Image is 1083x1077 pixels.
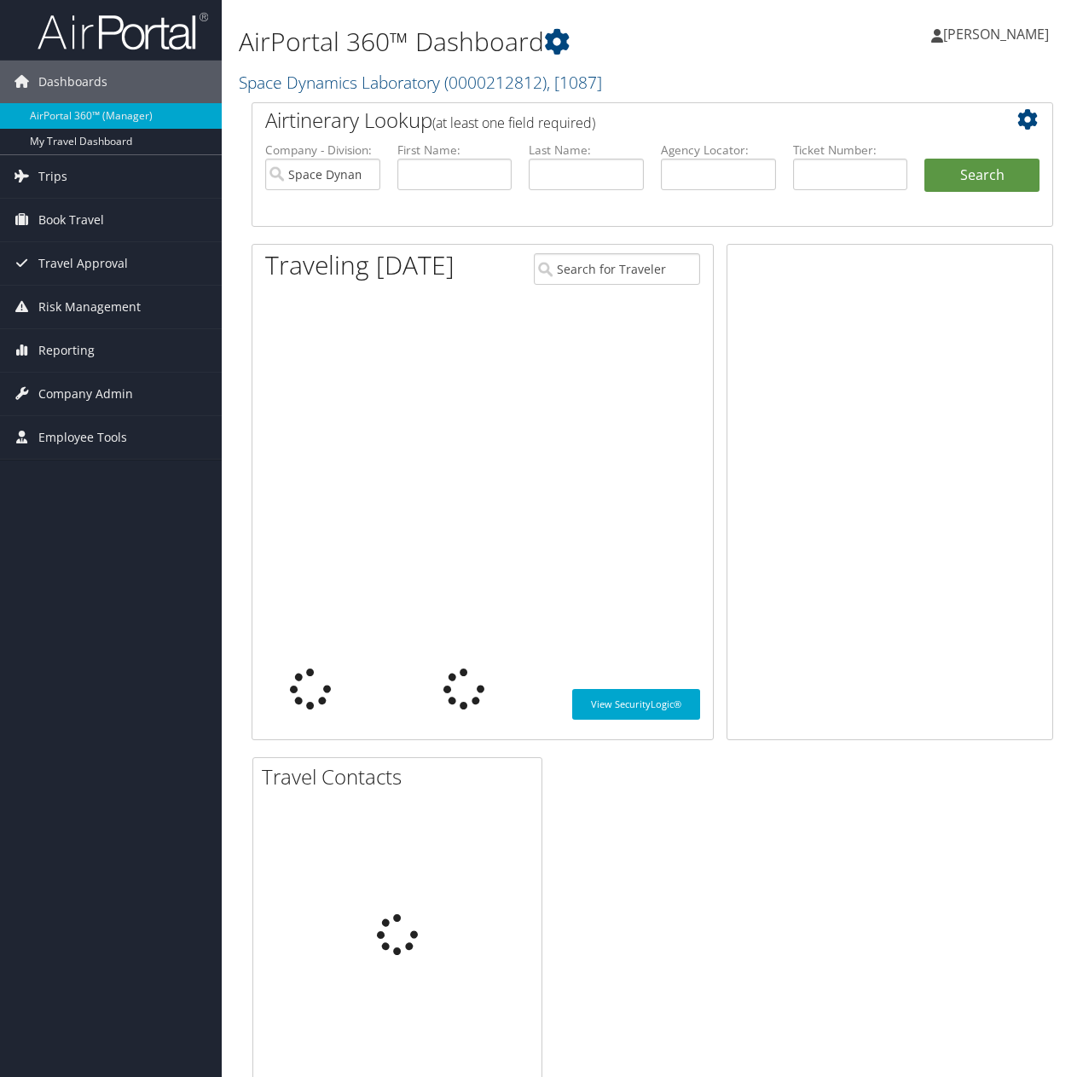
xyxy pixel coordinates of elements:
label: Agency Locator: [661,142,776,159]
h2: Travel Contacts [262,762,541,791]
h1: Traveling [DATE] [265,247,455,283]
span: Reporting [38,329,95,372]
span: Dashboards [38,61,107,103]
a: Space Dynamics Laboratory [239,71,602,94]
label: Last Name: [529,142,644,159]
img: airportal-logo.png [38,11,208,51]
h2: Airtinerary Lookup [265,106,973,135]
span: Risk Management [38,286,141,328]
span: , [ 1087 ] [547,71,602,94]
span: Employee Tools [38,416,127,459]
label: Company - Division: [265,142,380,159]
h1: AirPortal 360™ Dashboard [239,24,791,60]
label: Ticket Number: [793,142,908,159]
span: Travel Approval [38,242,128,285]
span: Book Travel [38,199,104,241]
button: Search [924,159,1040,193]
a: View SecurityLogic® [572,689,700,720]
span: (at least one field required) [432,113,595,132]
label: First Name: [397,142,513,159]
span: Trips [38,155,67,198]
span: Company Admin [38,373,133,415]
input: Search for Traveler [534,253,700,285]
span: [PERSON_NAME] [943,25,1049,43]
a: [PERSON_NAME] [931,9,1066,60]
span: ( 0000212812 ) [444,71,547,94]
